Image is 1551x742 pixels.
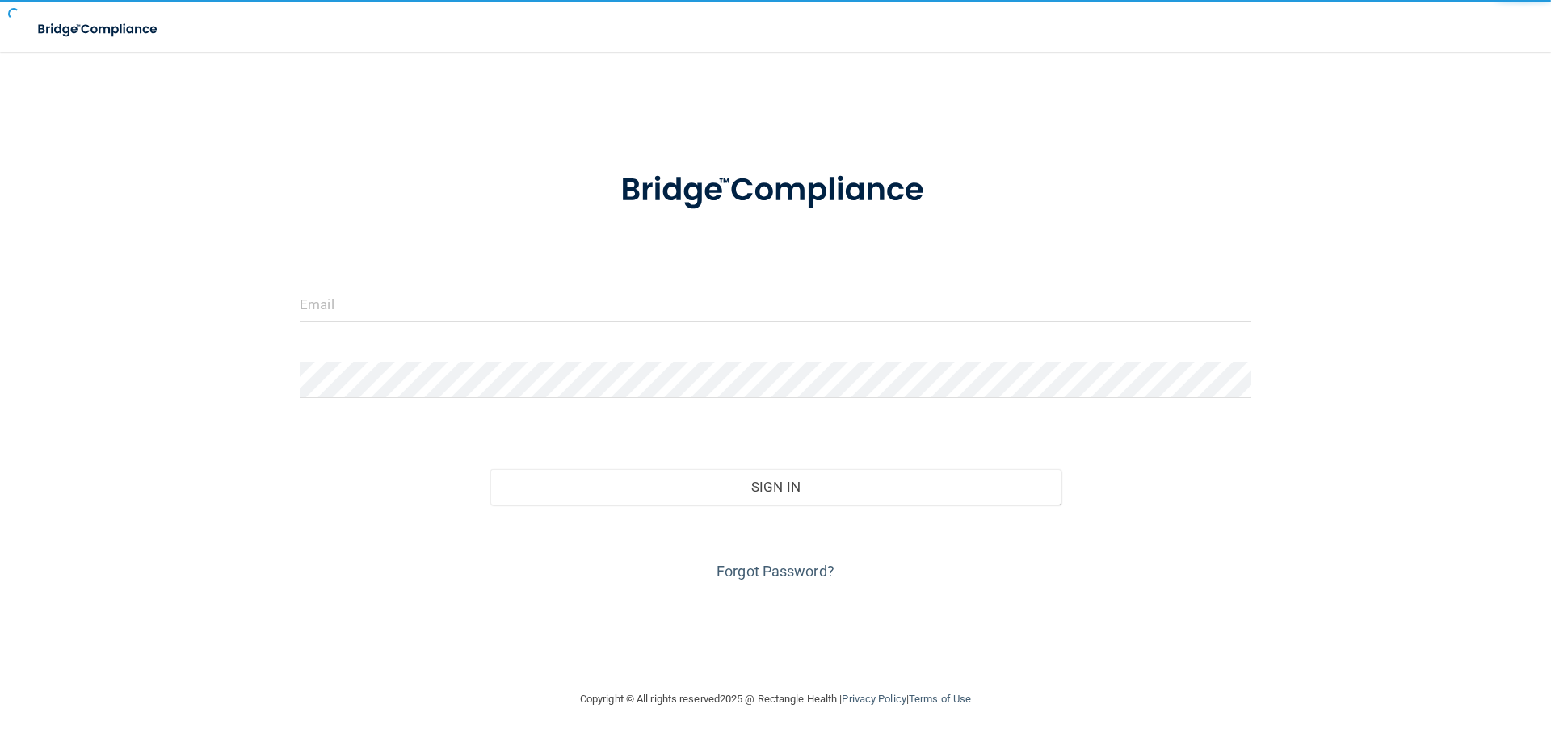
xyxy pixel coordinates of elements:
button: Sign In [490,469,1061,505]
img: bridge_compliance_login_screen.278c3ca4.svg [24,13,173,46]
img: bridge_compliance_login_screen.278c3ca4.svg [587,149,964,233]
a: Forgot Password? [717,563,834,580]
input: Email [300,286,1251,322]
div: Copyright © All rights reserved 2025 @ Rectangle Health | | [481,673,1070,725]
a: Privacy Policy [842,693,906,705]
a: Terms of Use [909,693,971,705]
